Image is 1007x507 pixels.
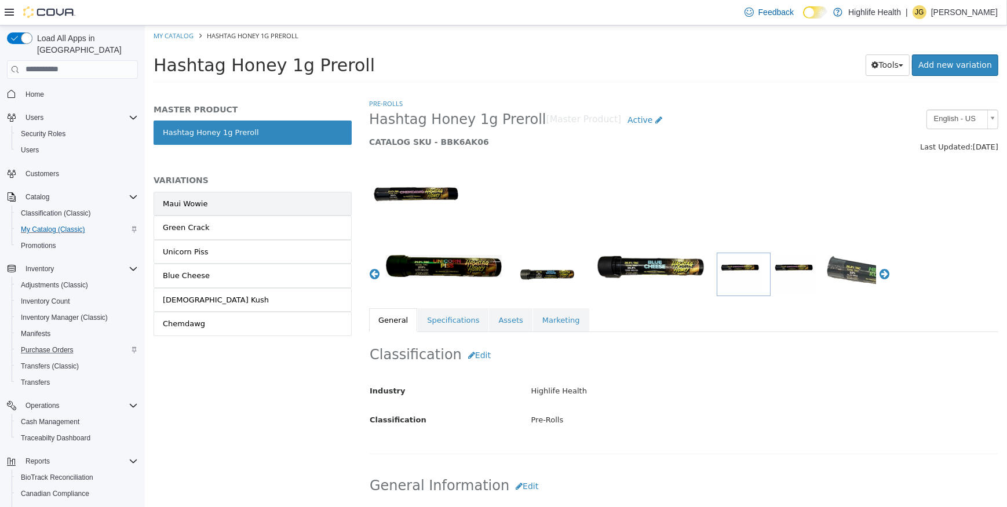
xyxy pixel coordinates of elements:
span: Promotions [16,239,138,253]
button: Edit [364,450,400,472]
button: Edit [317,319,352,341]
span: Transfers [21,378,50,387]
span: [DATE] [828,117,853,126]
h5: CATALOG SKU - BBK6AK06 [224,111,692,122]
span: Classification [225,390,282,399]
a: Feedback [740,1,798,24]
span: Customers [25,169,59,178]
button: Inventory Count [12,293,143,309]
span: Inventory Count [16,294,138,308]
div: Highlife Health [378,356,862,376]
span: Inventory Manager (Classic) [21,313,108,322]
span: Cash Management [21,417,79,426]
a: Transfers [16,375,54,389]
button: BioTrack Reconciliation [12,469,143,486]
div: Chemdawg [18,293,60,304]
span: Catalog [25,192,49,202]
button: Inventory [21,262,59,276]
span: JG [915,5,924,19]
button: Inventory Manager (Classic) [12,309,143,326]
span: BioTrack Reconciliation [16,470,138,484]
button: My Catalog (Classic) [12,221,143,238]
button: Catalog [2,189,143,205]
a: Users [16,143,43,157]
span: Canadian Compliance [16,487,138,501]
a: Inventory Manager (Classic) [16,311,112,324]
button: Manifests [12,326,143,342]
h5: VARIATIONS [9,149,207,160]
span: Purchase Orders [21,345,74,355]
span: Home [25,90,44,99]
span: Purchase Orders [16,343,138,357]
div: Unicorn Piss [18,221,64,232]
button: Home [2,86,143,103]
a: General [224,283,272,307]
a: Assets [344,283,387,307]
span: Inventory [21,262,138,276]
span: Transfers (Classic) [21,362,79,371]
span: Home [21,87,138,101]
div: Maui Wowie [18,173,63,184]
span: Hashtag Honey 1g Preroll [224,85,402,103]
span: Classification (Classic) [21,209,91,218]
button: Operations [21,399,64,413]
p: Highlife Health [848,5,901,19]
span: Inventory Count [21,297,70,306]
button: Users [12,142,143,158]
button: Transfers [12,374,143,391]
a: Adjustments (Classic) [16,278,93,292]
a: Inventory Count [16,294,75,308]
button: Customers [2,165,143,182]
span: Industry [225,361,261,370]
span: Operations [25,401,60,410]
button: Inventory [2,261,143,277]
a: Purchase Orders [16,343,78,357]
span: Feedback [758,6,794,18]
a: Customers [21,167,64,181]
span: Users [21,111,138,125]
div: Pre-Rolls [378,385,862,405]
span: Classification (Classic) [16,206,138,220]
a: Transfers (Classic) [16,359,83,373]
span: Users [21,145,39,155]
a: Pre-Rolls [224,74,258,82]
span: Catalog [21,190,138,204]
button: Transfers (Classic) [12,358,143,374]
a: Marketing [388,283,444,307]
button: Classification (Classic) [12,205,143,221]
span: My Catalog (Classic) [16,223,138,236]
img: Cova [23,6,75,18]
span: Transfers [16,375,138,389]
span: Users [25,113,43,122]
span: Traceabilty Dashboard [21,433,90,443]
p: [PERSON_NAME] [931,5,998,19]
span: BioTrack Reconciliation [21,473,93,482]
a: BioTrack Reconciliation [16,470,98,484]
button: Next [734,243,746,254]
a: Security Roles [16,127,70,141]
span: Adjustments (Classic) [21,280,88,290]
button: Traceabilty Dashboard [12,430,143,446]
button: Reports [2,453,143,469]
button: Security Roles [12,126,143,142]
a: Manifests [16,327,55,341]
button: Adjustments (Classic) [12,277,143,293]
span: Users [16,143,138,157]
span: Load All Apps in [GEOGRAPHIC_DATA] [32,32,138,56]
button: Reports [21,454,54,468]
span: English - US [782,85,838,103]
a: Classification (Classic) [16,206,96,220]
a: Cash Management [16,415,84,429]
span: Adjustments (Classic) [16,278,138,292]
button: Cash Management [12,414,143,430]
a: Hashtag Honey 1g Preroll [9,95,207,119]
span: Security Roles [21,129,65,138]
span: Traceabilty Dashboard [16,431,138,445]
span: My Catalog (Classic) [21,225,85,234]
span: Hashtag Honey 1g Preroll [62,6,154,14]
a: Specifications [273,283,344,307]
input: Dark Mode [803,6,827,19]
a: Canadian Compliance [16,487,94,501]
span: Transfers (Classic) [16,359,138,373]
img: 150 [224,140,322,227]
